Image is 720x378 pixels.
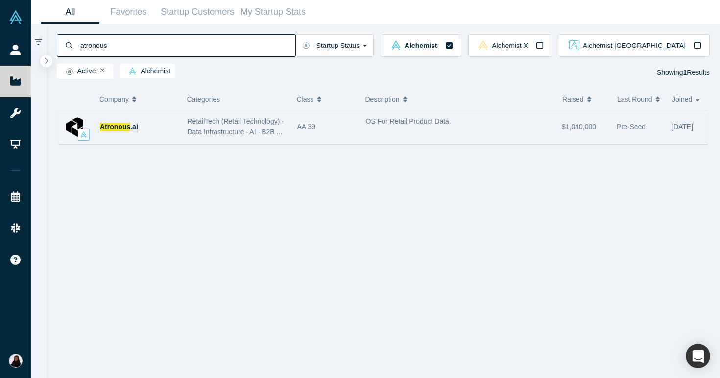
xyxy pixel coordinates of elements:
button: Startup Status [295,34,374,57]
span: Class [297,89,314,110]
img: Startup status [66,68,73,75]
button: alchemist_aj Vault LogoAlchemist [GEOGRAPHIC_DATA] [559,34,710,57]
img: Atronous.ai's Logo [64,117,85,137]
span: Alchemist [405,42,437,49]
span: .ai [130,123,138,131]
span: Description [365,89,400,110]
span: Categories [187,95,220,103]
input: Search by company name, class, customer, one-liner or category [79,34,295,57]
strong: 1 [683,69,687,76]
button: Description [365,89,552,110]
img: alchemist_aj Vault Logo [569,40,579,50]
img: alchemist Vault Logo [391,40,401,50]
a: Startup Customers [158,0,238,24]
button: Raised [562,89,607,110]
button: Last Round [617,89,662,110]
span: Company [99,89,129,110]
span: $1,040,000 [562,123,596,131]
button: Class [297,89,350,110]
span: Atronous [100,123,130,131]
span: Active [61,68,96,75]
span: Alchemist [124,68,170,75]
span: Raised [562,89,584,110]
a: All [41,0,99,24]
button: Remove Filter [100,67,105,74]
img: Alchemist Vault Logo [9,10,23,24]
span: OS For Retail Product Data [366,118,449,125]
span: [DATE] [672,123,693,131]
button: alchemist Vault LogoAlchemist [381,34,461,57]
img: alchemist Vault Logo [129,68,136,75]
span: Pre-Seed [617,123,646,131]
button: Company [99,89,171,110]
span: Joined [672,89,692,110]
span: RetailTech (Retail Technology) · Data Infrastructure · AI · B2B ... [188,118,284,136]
a: My Startup Stats [238,0,309,24]
a: Favorites [99,0,158,24]
div: AA 39 [297,110,356,144]
img: Jayashree Dutta's Account [9,354,23,368]
img: alchemistx Vault Logo [478,40,488,50]
span: Alchemist [GEOGRAPHIC_DATA] [583,42,686,49]
img: alchemist Vault Logo [80,131,87,138]
img: Startup status [302,42,310,49]
span: Alchemist X [492,42,528,49]
span: Showing Results [657,69,710,76]
button: Joined [672,89,703,110]
button: alchemistx Vault LogoAlchemist X [468,34,552,57]
span: Last Round [617,89,652,110]
a: Atronous.ai [100,123,138,131]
